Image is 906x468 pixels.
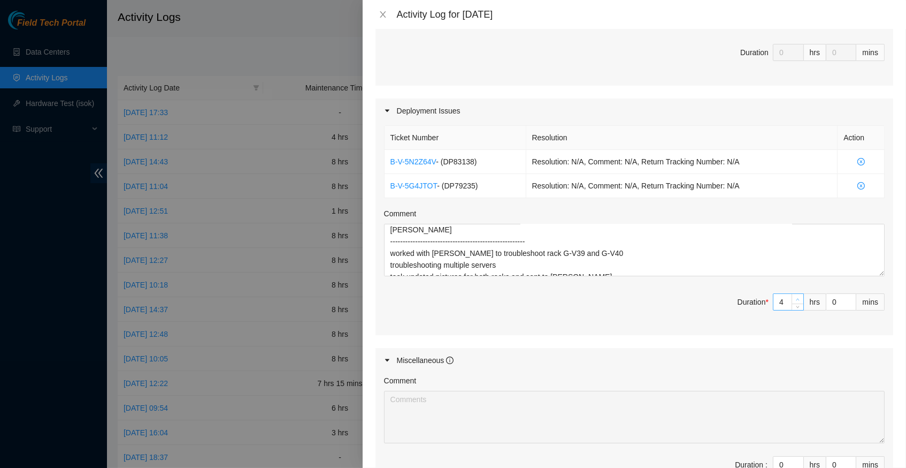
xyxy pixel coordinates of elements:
td: Resolution: N/A, Comment: N/A, Return Tracking Number: N/A [526,174,838,198]
div: hrs [804,44,826,61]
a: B-V-5G4JTOT [390,182,437,190]
span: up [795,296,801,303]
span: caret-right [384,357,390,364]
div: Duration [738,296,769,308]
div: Miscellaneous [397,354,454,366]
textarea: Comment [384,391,885,443]
th: Resolution [526,126,838,150]
th: Ticket Number [385,126,526,150]
label: Comment [384,208,417,220]
div: Miscellaneous info-circle [375,348,893,373]
span: - ( DP83138 ) [436,157,477,166]
div: Deployment Issues [375,99,893,123]
td: Resolution: N/A, Comment: N/A, Return Tracking Number: N/A [526,150,838,174]
div: Activity Log for [DATE] [397,9,893,20]
div: mins [856,44,885,61]
span: caret-right [384,108,390,114]
span: - ( DP79235 ) [437,182,478,190]
span: down [795,304,801,311]
th: Action [838,126,885,150]
div: mins [856,293,885,311]
span: Increase Value [792,294,803,304]
button: Close [375,10,390,20]
label: Comment [384,375,417,387]
div: Duration [740,47,769,58]
span: Decrease Value [792,304,803,310]
a: B-V-5N2Z64V [390,157,436,166]
textarea: Comment [384,224,885,276]
span: close [379,10,387,19]
span: close-circle [843,182,878,190]
div: hrs [804,293,826,311]
span: close-circle [843,158,878,165]
span: info-circle [446,357,454,364]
